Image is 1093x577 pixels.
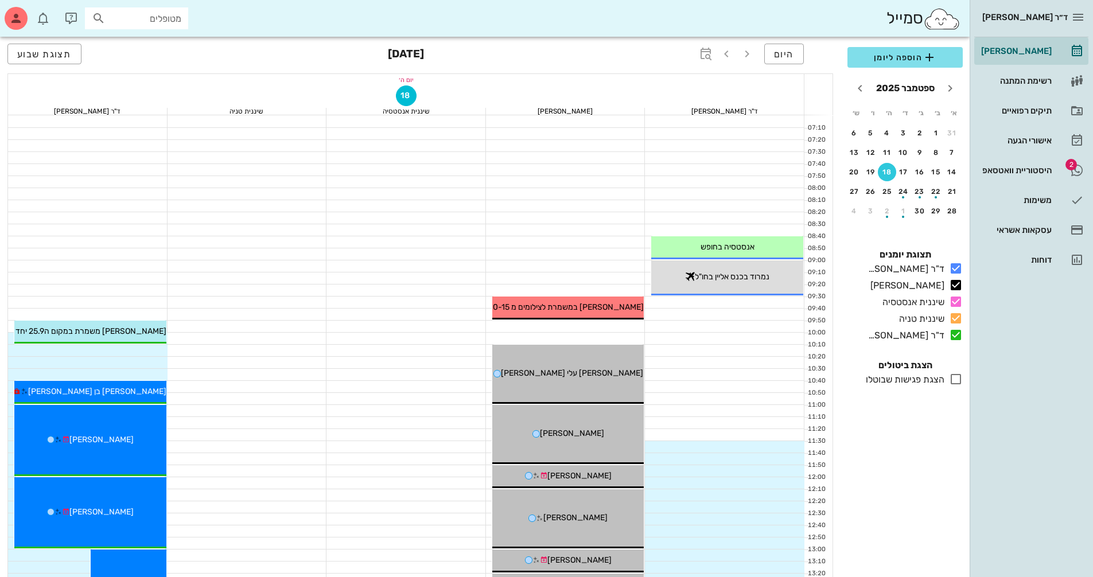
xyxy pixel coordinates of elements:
div: 11:00 [804,400,828,410]
span: הוספה ליומן [857,50,954,64]
div: סמייל [886,6,960,31]
div: 4 [845,207,863,215]
div: 11 [878,149,896,157]
button: 4 [878,124,896,142]
div: 09:50 [804,316,828,326]
button: 17 [894,163,913,181]
button: 10 [894,143,913,162]
div: 17 [894,168,913,176]
span: תג [34,9,41,16]
img: SmileCloud logo [923,7,960,30]
div: ד"ר [PERSON_NAME] [8,108,167,115]
button: הוספה ליומן [847,47,963,68]
div: 08:50 [804,244,828,254]
button: 3 [862,202,880,220]
div: 26 [862,188,880,196]
h4: הצגת ביטולים [847,358,963,372]
div: 1 [927,129,946,137]
div: 28 [943,207,962,215]
button: 11 [878,143,896,162]
div: 09:30 [804,292,828,302]
button: 27 [845,182,863,201]
button: 15 [927,163,946,181]
div: 08:20 [804,208,828,217]
div: 29 [927,207,946,215]
div: 10:40 [804,376,828,386]
span: [PERSON_NAME] [69,507,134,517]
div: 18 [878,168,896,176]
button: 6 [845,124,863,142]
div: 11:20 [804,424,828,434]
button: 1 [927,124,946,142]
span: [PERSON_NAME] [547,471,612,481]
div: 21 [943,188,962,196]
button: 4 [845,202,863,220]
button: 18 [878,163,896,181]
div: 09:00 [804,256,828,266]
h4: תצוגת יומנים [847,248,963,262]
div: שיננית טניה [168,108,326,115]
div: היסטוריית וואטסאפ [979,166,1052,175]
div: 12:20 [804,497,828,506]
div: 31 [943,129,962,137]
div: עסקאות אשראי [979,225,1052,235]
span: [PERSON_NAME] במשמרת לצילומים מ 10-15 [489,302,644,312]
div: 12 [862,149,880,157]
th: א׳ [947,103,962,123]
a: תיקים רפואיים [974,97,1088,124]
div: 19 [862,168,880,176]
div: יום ה׳ [8,74,804,85]
button: 21 [943,182,962,201]
div: 08:10 [804,196,828,205]
div: 10:50 [804,388,828,398]
button: 23 [911,182,929,201]
div: 23 [911,188,929,196]
button: תצוגת שבוע [7,44,81,64]
div: 07:30 [804,147,828,157]
a: עסקאות אשראי [974,216,1088,244]
span: היום [774,49,794,60]
div: 11:30 [804,436,828,446]
button: 16 [911,163,929,181]
button: 22 [927,182,946,201]
div: 08:40 [804,232,828,241]
a: [PERSON_NAME] [974,37,1088,65]
div: 22 [927,188,946,196]
th: ו׳ [865,103,880,123]
div: 11:50 [804,461,828,470]
div: [PERSON_NAME] [486,108,645,115]
div: 20 [845,168,863,176]
div: ד"ר [PERSON_NAME] [863,329,944,342]
button: 25 [878,182,896,201]
div: 12:00 [804,473,828,482]
div: 8 [927,149,946,157]
button: 2 [878,202,896,220]
span: [PERSON_NAME] [543,513,608,523]
th: ד׳ [897,103,912,123]
button: 20 [845,163,863,181]
div: ד"ר [PERSON_NAME] [645,108,804,115]
div: 11:40 [804,449,828,458]
div: 13 [845,149,863,157]
div: 11:10 [804,412,828,422]
div: 07:40 [804,159,828,169]
th: ש׳ [849,103,863,123]
div: רשימת המתנה [979,76,1052,85]
button: ספטמבר 2025 [872,77,939,100]
div: [PERSON_NAME] [866,279,944,293]
div: 16 [911,168,929,176]
div: תיקים רפואיים [979,106,1052,115]
div: 09:40 [804,304,828,314]
div: 07:50 [804,171,828,181]
div: 08:30 [804,220,828,229]
button: 12 [862,143,880,162]
div: 13:00 [804,545,828,555]
div: 08:00 [804,184,828,193]
div: 12:50 [804,533,828,543]
div: 10 [894,149,913,157]
div: 12:10 [804,485,828,494]
button: 31 [943,124,962,142]
div: 09:20 [804,280,828,290]
button: 18 [396,85,417,106]
button: 19 [862,163,880,181]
